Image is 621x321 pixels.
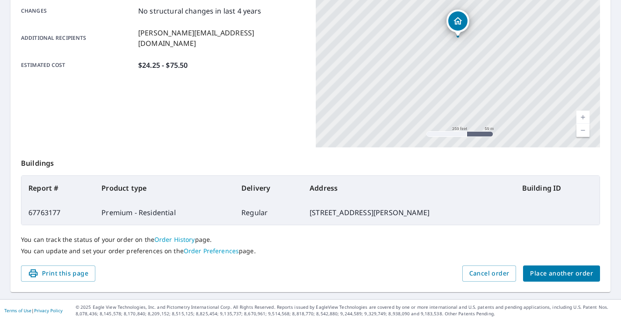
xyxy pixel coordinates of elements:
a: Order History [154,235,195,244]
p: $24.25 - $75.50 [138,60,188,70]
a: Current Level 17, Zoom In [576,111,590,124]
p: Buildings [21,147,600,175]
a: Order Preferences [184,247,239,255]
td: [STREET_ADDRESS][PERSON_NAME] [303,200,515,225]
span: Place another order [530,268,593,279]
th: Product type [94,176,234,200]
th: Delivery [234,176,303,200]
span: Print this page [28,268,88,279]
p: No structural changes in last 4 years [138,6,262,16]
p: | [4,308,63,313]
td: Regular [234,200,303,225]
button: Print this page [21,265,95,282]
span: Cancel order [469,268,509,279]
td: Premium - Residential [94,200,234,225]
p: Estimated cost [21,60,135,70]
div: Dropped pin, building 1, Residential property, 1498 Fairmount Ave Saint Paul, MN 55105 [447,10,469,37]
p: Changes [21,6,135,16]
a: Current Level 17, Zoom Out [576,124,590,137]
p: You can update and set your order preferences on the page. [21,247,600,255]
th: Address [303,176,515,200]
td: 67763177 [21,200,94,225]
p: [PERSON_NAME][EMAIL_ADDRESS][DOMAIN_NAME] [138,28,305,49]
button: Cancel order [462,265,516,282]
th: Report # [21,176,94,200]
p: Additional recipients [21,28,135,49]
th: Building ID [515,176,600,200]
p: © 2025 Eagle View Technologies, Inc. and Pictometry International Corp. All Rights Reserved. Repo... [76,304,617,317]
a: Terms of Use [4,307,31,314]
button: Place another order [523,265,600,282]
a: Privacy Policy [34,307,63,314]
p: You can track the status of your order on the page. [21,236,600,244]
